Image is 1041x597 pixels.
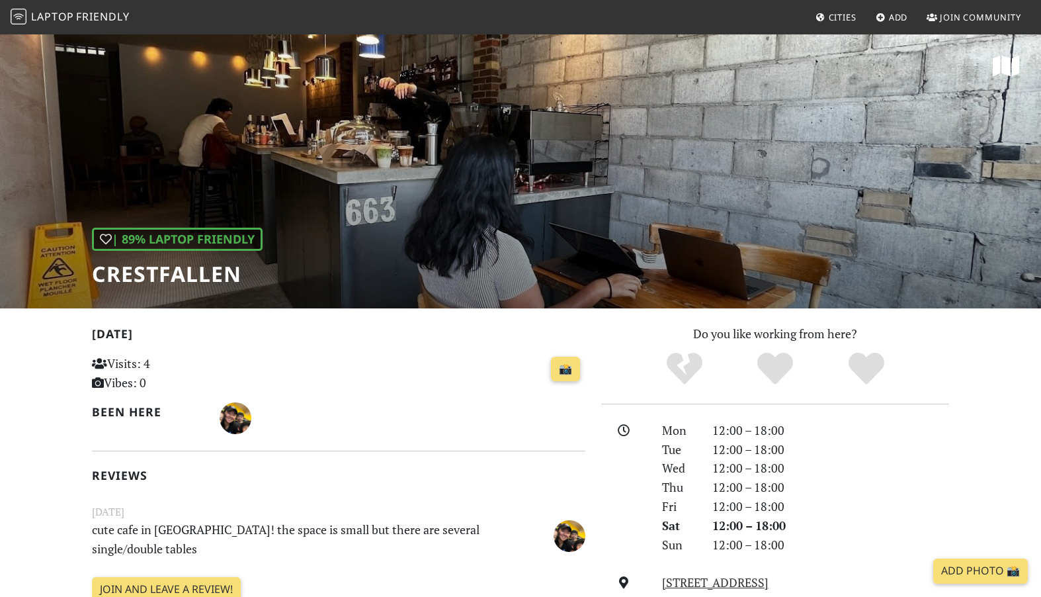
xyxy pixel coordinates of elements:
[551,357,580,382] a: 📸
[654,535,704,555] div: Sun
[933,559,1028,584] a: Add Photo 📸
[92,261,263,287] h1: Crestfallen
[704,440,957,459] div: 12:00 – 18:00
[704,516,957,535] div: 12:00 – 18:00
[889,11,908,23] span: Add
[704,421,957,440] div: 12:00 – 18:00
[821,351,912,387] div: Definitely!
[220,409,251,425] span: Julia Ju
[940,11,1021,23] span: Join Community
[870,5,913,29] a: Add
[92,405,204,419] h2: Been here
[92,228,263,251] div: | 89% Laptop Friendly
[704,535,957,555] div: 12:00 – 18:00
[84,504,593,520] small: [DATE]
[729,351,821,387] div: Yes
[11,6,130,29] a: LaptopFriendly LaptopFriendly
[554,520,585,552] img: 5290-julia.jpg
[662,574,769,590] a: [STREET_ADDRESS]
[654,497,704,516] div: Fri
[601,324,949,344] p: Do you like working from here?
[639,351,730,387] div: No
[654,478,704,497] div: Thu
[554,526,585,542] span: Julia Ju
[11,9,26,24] img: LaptopFriendly
[829,11,856,23] span: Cities
[654,421,704,440] div: Mon
[704,459,957,478] div: 12:00 – 18:00
[220,402,251,434] img: 5290-julia.jpg
[654,459,704,478] div: Wed
[76,9,129,24] span: Friendly
[92,327,585,346] h2: [DATE]
[92,469,585,482] h2: Reviews
[92,354,246,392] p: Visits: 4 Vibes: 0
[704,478,957,497] div: 12:00 – 18:00
[31,9,74,24] span: Laptop
[84,520,509,559] p: cute cafe in [GEOGRAPHIC_DATA]! the space is small but there are several single/double tables
[921,5,1026,29] a: Join Community
[654,440,704,459] div: Tue
[810,5,862,29] a: Cities
[654,516,704,535] div: Sat
[704,497,957,516] div: 12:00 – 18:00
